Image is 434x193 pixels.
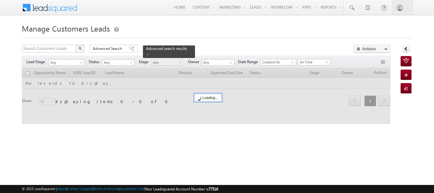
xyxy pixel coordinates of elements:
[226,60,234,66] a: Show All Items
[49,60,82,65] span: Any
[353,45,390,53] button: Actions
[78,47,82,50] img: Search
[22,186,218,192] span: © 2025 LeadSquared | | | | |
[67,187,93,191] a: Contact Support
[298,59,329,65] span: All Time
[260,59,296,65] a: Created On
[102,59,135,66] a: Any
[102,60,133,65] span: Any
[194,94,222,101] div: Loading...
[93,46,124,52] span: Advanced Search
[49,59,84,66] a: Any
[188,59,202,65] span: Owner
[208,187,218,191] span: 77516
[57,187,66,191] a: About
[151,59,184,66] a: Any
[238,59,260,65] span: Date Range
[298,59,331,65] a: All Time
[120,187,144,191] a: Acceptable Use
[26,59,48,65] span: Lead Stage
[145,187,218,191] span: Your Leadsquared Account Number is
[261,59,294,65] span: Created On
[146,46,187,51] span: Advanced search results
[202,59,235,66] input: Type to Search
[139,59,151,65] span: Stage
[151,60,182,65] span: Any
[22,23,110,34] span: Manage Customers Leads
[93,187,119,191] a: Terms of Service
[89,59,102,65] span: Status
